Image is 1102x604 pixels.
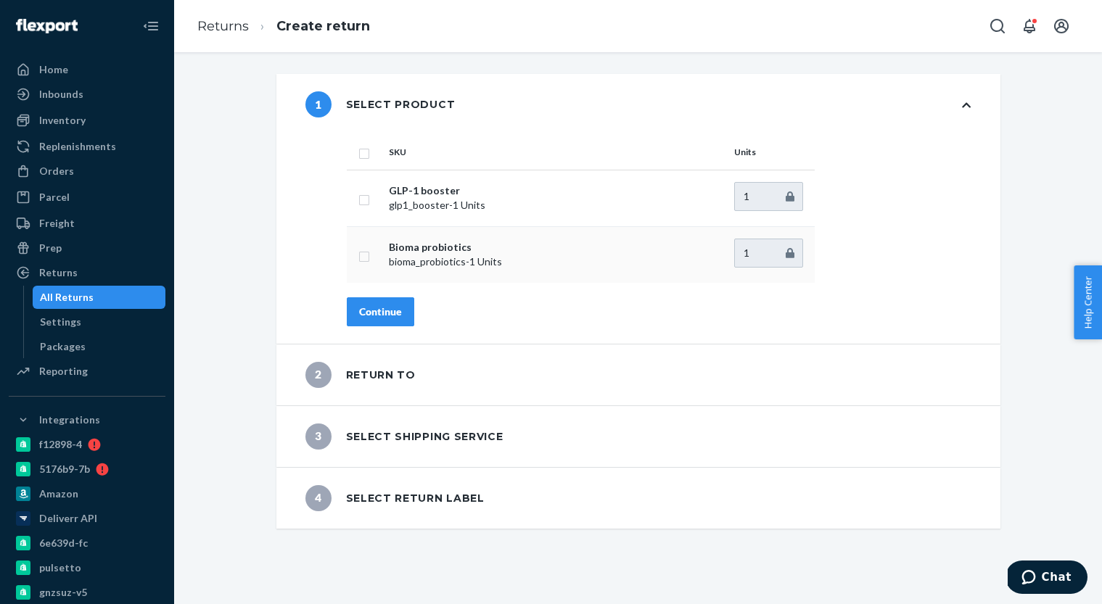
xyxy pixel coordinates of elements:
div: Reporting [39,364,88,378]
img: Flexport logo [16,19,78,33]
button: Open notifications [1015,12,1044,41]
a: pulsetto [9,556,165,579]
div: Packages [40,339,86,354]
div: Amazon [39,487,78,501]
a: Reporting [9,360,165,383]
th: SKU [383,135,728,170]
th: Units [728,135,815,170]
a: 6e639d-fc [9,531,165,555]
div: Select shipping service [305,423,503,450]
div: Continue [359,305,402,319]
div: gnzsuz-v5 [39,585,87,600]
input: Enter quantity [734,182,803,211]
a: Returns [197,18,249,34]
button: Continue [347,297,414,326]
p: glp1_booster - 1 Units [389,198,723,212]
div: Inventory [39,113,86,128]
a: Deliverr API [9,507,165,530]
div: pulsetto [39,560,81,575]
span: 3 [305,423,332,450]
div: Select product [305,91,456,117]
button: Open Search Box [983,12,1012,41]
a: Prep [9,236,165,260]
div: Parcel [39,190,70,204]
div: Integrations [39,413,100,427]
div: f12898-4 [39,437,82,452]
p: GLP-1 booster [389,183,723,198]
div: Inbounds [39,87,83,102]
a: Freight [9,212,165,235]
a: All Returns [33,286,166,309]
div: Orders [39,164,74,178]
a: Returns [9,261,165,284]
a: Settings [33,310,166,334]
div: Deliverr API [39,511,97,526]
div: 6e639d-fc [39,536,88,550]
a: gnzsuz-v5 [9,581,165,604]
a: Create return [276,18,370,34]
a: Packages [33,335,166,358]
button: Integrations [9,408,165,431]
div: Settings [40,315,81,329]
a: 5176b9-7b [9,458,165,481]
div: Return to [305,362,416,388]
button: Close Navigation [136,12,165,41]
p: Bioma probiotics [389,240,723,255]
a: Replenishments [9,135,165,158]
div: Home [39,62,68,77]
span: 1 [305,91,332,117]
a: f12898-4 [9,433,165,456]
button: Open account menu [1047,12,1076,41]
iframe: Opens a widget where you can chat to one of our agents [1008,560,1087,597]
a: Home [9,58,165,81]
div: Select return label [305,485,485,511]
div: Prep [39,241,62,255]
button: Help Center [1074,265,1102,339]
div: Returns [39,265,78,280]
p: bioma_probiotics - 1 Units [389,255,723,269]
ol: breadcrumbs [186,5,382,48]
a: Inbounds [9,83,165,106]
div: Replenishments [39,139,116,154]
div: Freight [39,216,75,231]
a: Inventory [9,109,165,132]
span: 2 [305,362,332,388]
a: Parcel [9,186,165,209]
a: Amazon [9,482,165,505]
a: Orders [9,160,165,183]
input: Enter quantity [734,239,803,268]
div: 5176b9-7b [39,462,90,476]
span: 4 [305,485,332,511]
div: All Returns [40,290,94,305]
